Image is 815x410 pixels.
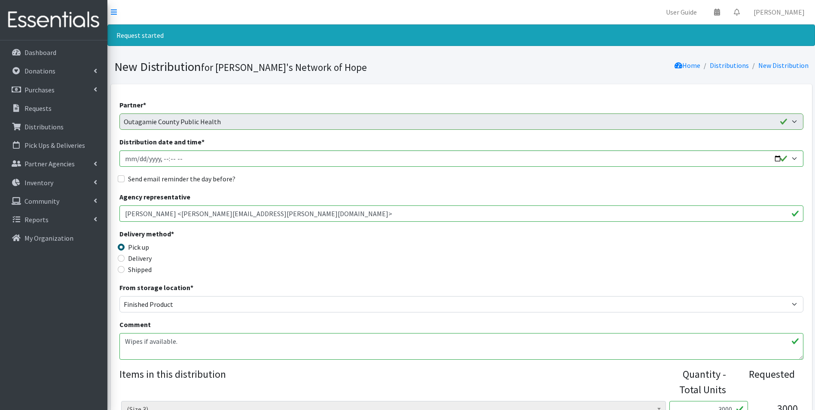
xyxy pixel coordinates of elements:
div: Quantity - Total Units [666,367,726,398]
p: Inventory [24,178,53,187]
label: Shipped [128,264,152,275]
div: Request started [107,24,815,46]
a: Dashboard [3,44,104,61]
p: Distributions [24,122,64,131]
img: HumanEssentials [3,6,104,34]
p: Requests [24,104,52,113]
p: Pick Ups & Deliveries [24,141,85,150]
a: Community [3,193,104,210]
a: My Organization [3,229,104,247]
a: Inventory [3,174,104,191]
legend: Delivery method [119,229,290,242]
p: Donations [24,67,55,75]
p: Reports [24,215,49,224]
a: Donations [3,62,104,80]
label: Delivery [128,253,152,263]
a: Reports [3,211,104,228]
label: Comment [119,319,151,330]
p: Purchases [24,86,55,94]
h1: New Distribution [114,59,458,74]
a: Partner Agencies [3,155,104,172]
legend: Items in this distribution [119,367,667,394]
label: Agency representative [119,192,190,202]
a: Distributions [3,118,104,135]
a: User Guide [659,3,704,21]
div: Requested [735,367,794,398]
a: Home [675,61,700,70]
a: Purchases [3,81,104,98]
label: From storage location [119,282,193,293]
abbr: required [171,229,174,238]
label: Partner [119,100,146,110]
p: Dashboard [24,48,56,57]
a: New Distribution [758,61,809,70]
label: Distribution date and time [119,137,205,147]
a: Requests [3,100,104,117]
a: Distributions [710,61,749,70]
p: My Organization [24,234,73,242]
abbr: required [201,138,205,146]
small: for [PERSON_NAME]'s Network of Hope [201,61,367,73]
p: Partner Agencies [24,159,75,168]
label: Send email reminder the day before? [128,174,235,184]
abbr: required [143,101,146,109]
textarea: Wipes if available. [119,333,803,360]
p: Community [24,197,59,205]
abbr: required [190,283,193,292]
a: Pick Ups & Deliveries [3,137,104,154]
a: [PERSON_NAME] [747,3,812,21]
label: Pick up [128,242,149,252]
